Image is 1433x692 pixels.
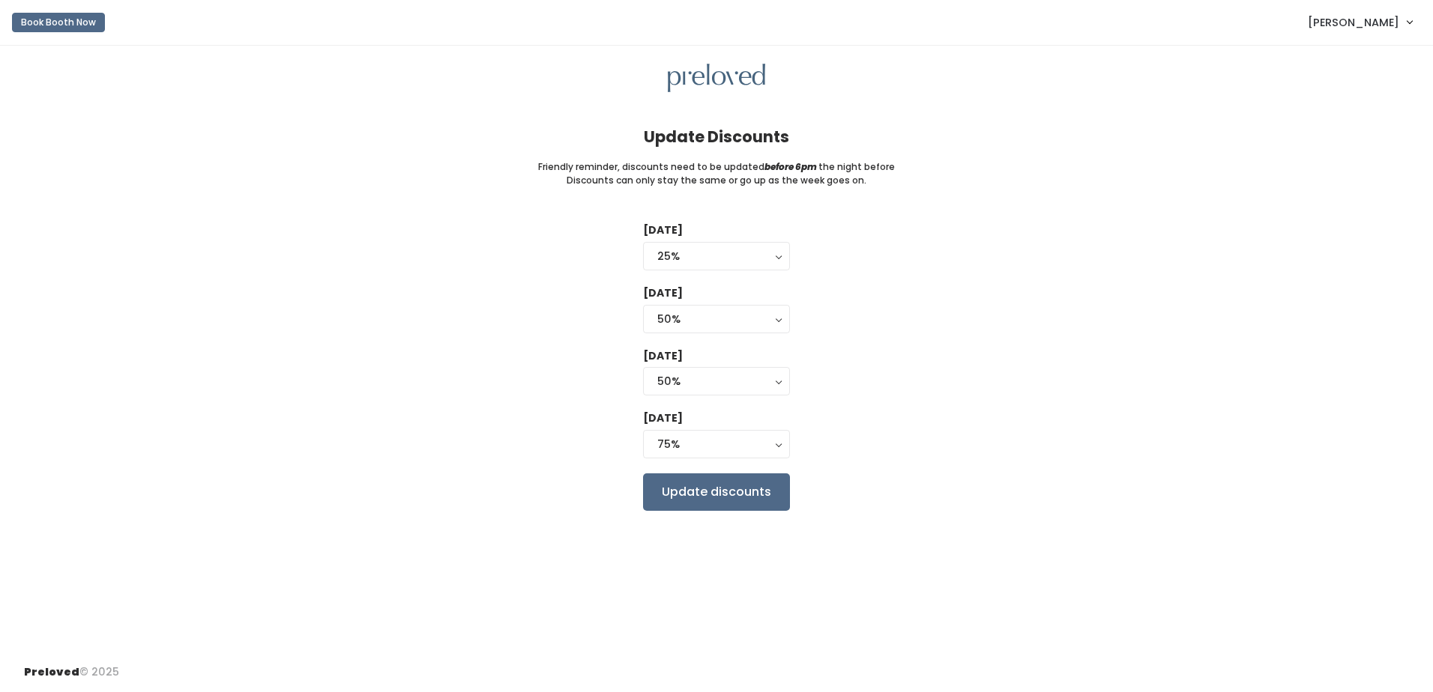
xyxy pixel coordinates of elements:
[12,6,105,39] a: Book Booth Now
[644,128,789,145] h4: Update Discounts
[643,242,790,270] button: 25%
[24,664,79,679] span: Preloved
[1293,6,1427,38] a: [PERSON_NAME]
[643,473,790,511] input: Update discounts
[657,436,776,452] div: 75%
[668,64,765,93] img: preloved logo
[12,13,105,32] button: Book Booth Now
[643,367,790,395] button: 50%
[657,373,776,389] div: 50%
[567,174,866,187] small: Discounts can only stay the same or go up as the week goes on.
[657,311,776,327] div: 50%
[643,348,683,364] label: [DATE]
[643,222,683,238] label: [DATE]
[538,160,895,174] small: Friendly reminder, discounts need to be updated the night before
[643,305,790,333] button: 50%
[643,430,790,458] button: 75%
[643,410,683,426] label: [DATE]
[657,248,776,264] div: 25%
[1308,14,1399,31] span: [PERSON_NAME]
[764,160,817,173] i: before 6pm
[643,285,683,301] label: [DATE]
[24,652,119,680] div: © 2025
